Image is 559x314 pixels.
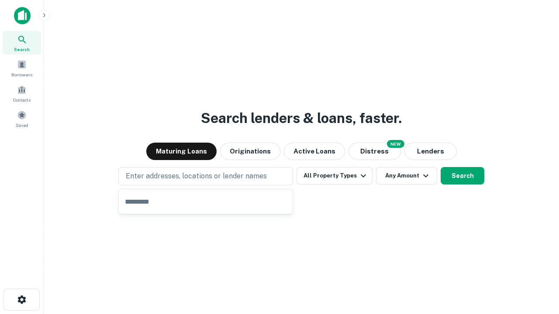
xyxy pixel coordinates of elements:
button: Maturing Loans [146,143,217,160]
button: Lenders [404,143,457,160]
button: Originations [220,143,280,160]
img: capitalize-icon.png [14,7,31,24]
iframe: Chat Widget [515,244,559,286]
button: Search distressed loans with lien and other non-mortgage details. [349,143,401,160]
button: Any Amount [376,167,437,184]
span: Search [14,46,30,53]
h3: Search lenders & loans, faster. [201,108,402,129]
span: Saved [16,122,28,129]
button: Search [441,167,484,184]
a: Contacts [3,82,41,105]
a: Saved [3,107,41,130]
a: Search [3,31,41,55]
span: Borrowers [11,71,32,78]
button: Active Loans [284,143,345,160]
a: Borrowers [3,56,41,80]
button: All Property Types [297,167,373,184]
button: Enter addresses, locations or lender names [118,167,293,185]
p: Enter addresses, locations or lender names [126,171,267,181]
div: NEW [387,140,404,148]
span: Contacts [13,96,31,103]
